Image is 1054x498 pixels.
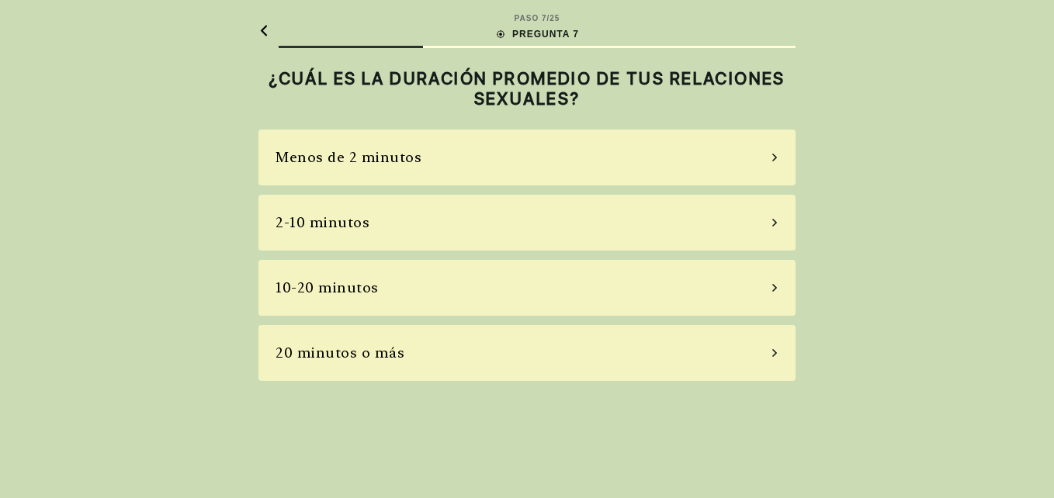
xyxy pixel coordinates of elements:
h2: ¿CUÁL ES LA DURACIÓN PROMEDIO DE TUS RELACIONES SEXUALES? [258,68,796,109]
div: PASO 7 / 25 [515,12,560,24]
div: 10-20 minutos [276,277,379,298]
div: PREGUNTA 7 [495,27,579,41]
div: 2-10 minutos [276,212,369,233]
div: 20 minutos o más [276,342,404,363]
div: Menos de 2 minutos [276,147,421,168]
